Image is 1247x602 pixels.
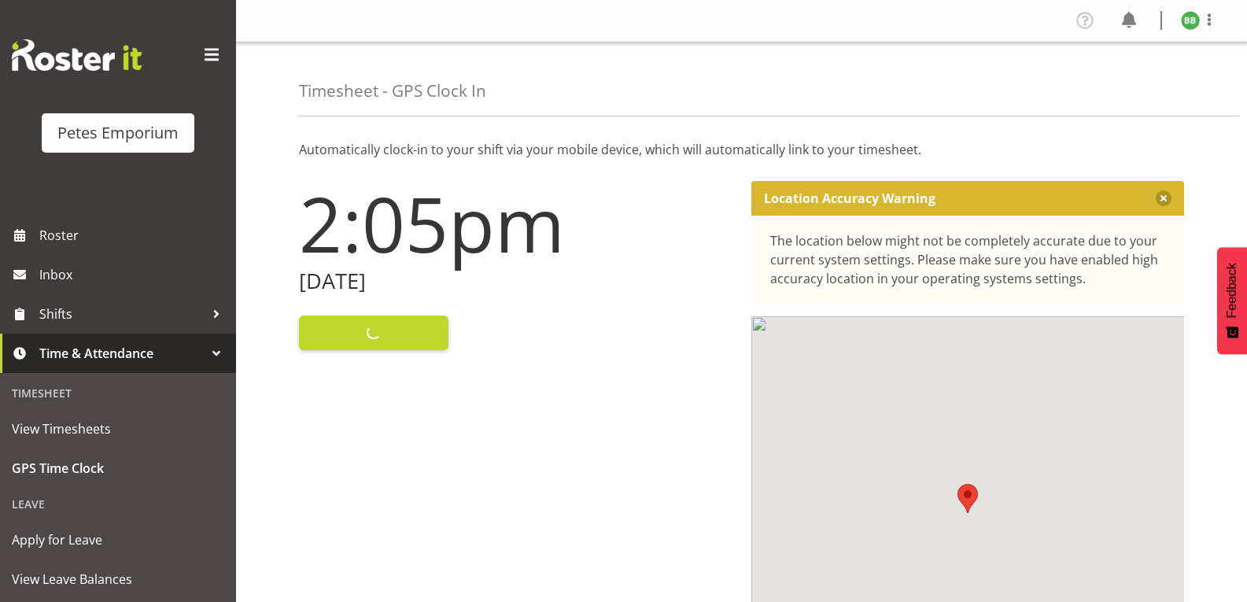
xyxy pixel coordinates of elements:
[4,409,232,449] a: View Timesheets
[299,82,486,100] h4: Timesheet - GPS Clock In
[12,417,224,441] span: View Timesheets
[57,121,179,145] div: Petes Emporium
[764,190,935,206] p: Location Accuracy Warning
[12,39,142,71] img: Rosterit website logo
[39,342,205,365] span: Time & Attendance
[299,181,732,266] h1: 2:05pm
[4,377,232,409] div: Timesheet
[1225,263,1239,318] span: Feedback
[770,231,1166,288] div: The location below might not be completely accurate due to your current system settings. Please m...
[1217,247,1247,354] button: Feedback - Show survey
[299,269,732,294] h2: [DATE]
[299,140,1184,159] p: Automatically clock-in to your shift via your mobile device, which will automatically link to you...
[1181,11,1200,30] img: beena-bist9974.jpg
[1156,190,1171,206] button: Close message
[4,520,232,560] a: Apply for Leave
[4,560,232,599] a: View Leave Balances
[4,449,232,488] a: GPS Time Clock
[12,528,224,552] span: Apply for Leave
[39,223,228,247] span: Roster
[39,263,228,286] span: Inbox
[12,456,224,480] span: GPS Time Clock
[4,488,232,520] div: Leave
[39,302,205,326] span: Shifts
[12,567,224,591] span: View Leave Balances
